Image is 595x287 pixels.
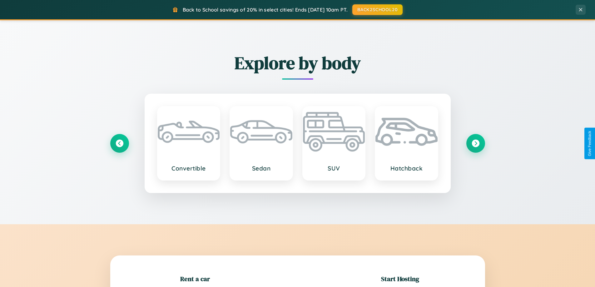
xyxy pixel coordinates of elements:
h3: Hatchback [382,165,431,172]
div: Give Feedback [588,131,592,156]
h2: Rent a car [180,274,210,283]
h2: Explore by body [110,51,485,75]
button: BACK2SCHOOL20 [352,4,403,15]
h2: Start Hosting [381,274,419,283]
h3: Convertible [164,165,214,172]
span: Back to School savings of 20% in select cities! Ends [DATE] 10am PT. [183,7,348,13]
h3: SUV [309,165,359,172]
h3: Sedan [236,165,286,172]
